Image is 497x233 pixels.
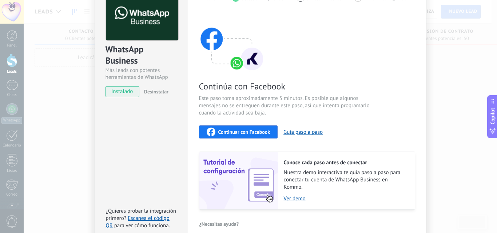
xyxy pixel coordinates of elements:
button: Guía paso a paso [283,129,323,136]
span: Continúa con Facebook [199,81,372,92]
h2: Conoce cada paso antes de conectar [284,159,407,166]
span: Desinstalar [144,88,168,95]
span: ¿Quieres probar la integración primero? [106,208,176,222]
span: ¿Necesitas ayuda? [199,221,239,226]
span: Nuestra demo interactiva te guía paso a paso para conectar tu cuenta de WhatsApp Business en Kommo. [284,169,407,191]
img: connect with facebook [199,13,265,72]
span: Copilot [489,108,496,124]
button: Continuar con Facebook [199,125,278,138]
span: Continuar con Facebook [218,129,270,134]
div: Más leads con potentes herramientas de WhatsApp [106,67,177,81]
span: instalado [106,86,139,97]
span: Este paso toma aproximadamente 5 minutos. Es posible que algunos mensajes no se entreguen durante... [199,95,372,117]
span: para ver cómo funciona. [114,222,170,229]
button: Desinstalar [141,86,168,97]
a: Escanea el código QR [106,215,170,229]
a: Ver demo [284,195,407,202]
button: ¿Necesitas ayuda? [199,218,239,229]
div: WhatsApp Business [106,44,177,67]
